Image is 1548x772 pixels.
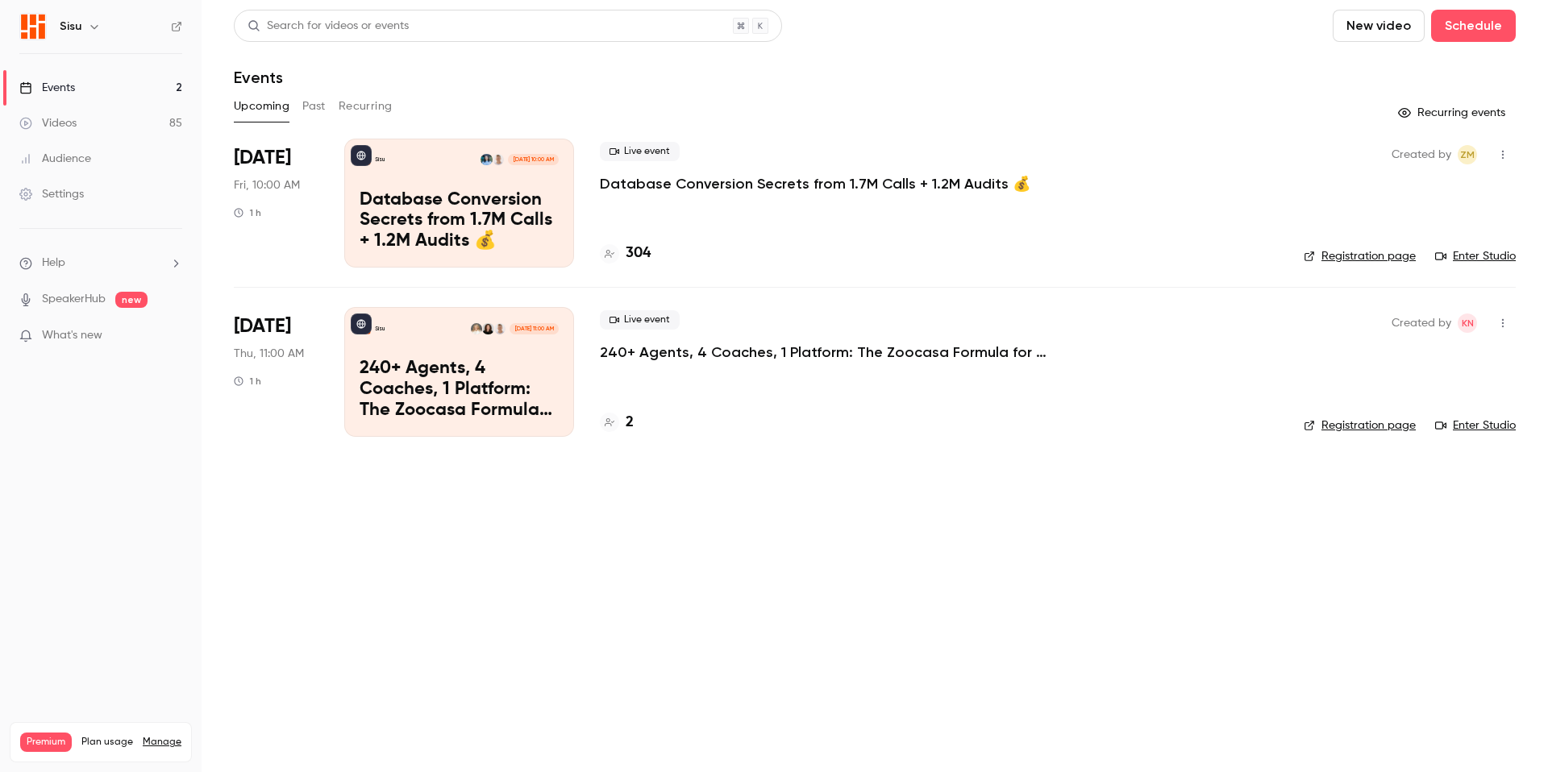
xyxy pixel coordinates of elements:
[19,255,182,272] li: help-dropdown-opener
[375,325,385,333] p: Sisu
[19,115,77,131] div: Videos
[1304,417,1416,434] a: Registration page
[1460,145,1475,164] span: ZM
[1391,100,1516,126] button: Recurring events
[494,323,506,334] img: Zac Muir
[344,139,574,268] a: Database Conversion Secrets from 1.7M Calls + 1.2M Audits 💰SisuZac MuirJustin Benson[DATE] 10:00 ...
[234,313,291,339] span: [DATE]
[510,323,558,334] span: [DATE] 11:00 AM
[234,346,304,362] span: Thu, 11:00 AM
[1431,10,1516,42] button: Schedule
[234,177,300,193] span: Fri, 10:00 AM
[600,142,680,161] span: Live event
[1462,313,1474,333] span: KN
[19,186,84,202] div: Settings
[508,154,558,165] span: [DATE] 10:00 AM
[234,375,261,388] div: 1 h
[626,412,634,434] h4: 2
[234,139,318,268] div: Sep 19 Fri, 10:00 AM (America/Denver)
[234,145,291,171] span: [DATE]
[20,733,72,752] span: Premium
[375,156,385,164] p: Sisu
[1435,248,1516,264] a: Enter Studio
[234,307,318,436] div: Sep 25 Thu, 10:00 AM (America/Los Angeles)
[626,243,651,264] h4: 304
[360,359,559,421] p: 240+ Agents, 4 Coaches, 1 Platform: The Zoocasa Formula for Scalable Real Estate Coaching
[60,19,81,35] h6: Sisu
[143,736,181,749] a: Manage
[1392,145,1451,164] span: Created by
[42,291,106,308] a: SpeakerHub
[42,327,102,344] span: What's new
[493,154,504,165] img: Zac Muir
[600,412,634,434] a: 2
[471,323,482,334] img: Carrie Lysenko
[234,93,289,119] button: Upcoming
[344,307,574,436] a: 240+ Agents, 4 Coaches, 1 Platform: The Zoocasa Formula for Scalable Real Estate CoachingSisuZac ...
[19,151,91,167] div: Audience
[234,68,283,87] h1: Events
[1333,10,1425,42] button: New video
[1435,417,1516,434] a: Enter Studio
[600,243,651,264] a: 304
[339,93,393,119] button: Recurring
[115,292,148,308] span: new
[20,14,46,39] img: Sisu
[360,190,559,252] p: Database Conversion Secrets from 1.7M Calls + 1.2M Audits 💰
[248,18,409,35] div: Search for videos or events
[482,323,493,334] img: Brittany Kostov
[302,93,326,119] button: Past
[600,310,680,330] span: Live event
[1304,248,1416,264] a: Registration page
[600,342,1084,362] a: 240+ Agents, 4 Coaches, 1 Platform: The Zoocasa Formula for Scalable Real Estate Coaching
[1392,313,1451,333] span: Created by
[19,80,75,96] div: Events
[600,174,1030,193] a: Database Conversion Secrets from 1.7M Calls + 1.2M Audits 💰
[1458,145,1477,164] span: Zac Muir
[163,329,182,343] iframe: Noticeable Trigger
[42,255,65,272] span: Help
[234,206,261,219] div: 1 h
[81,736,133,749] span: Plan usage
[1458,313,1477,333] span: Kaela Nichol
[481,154,492,165] img: Justin Benson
